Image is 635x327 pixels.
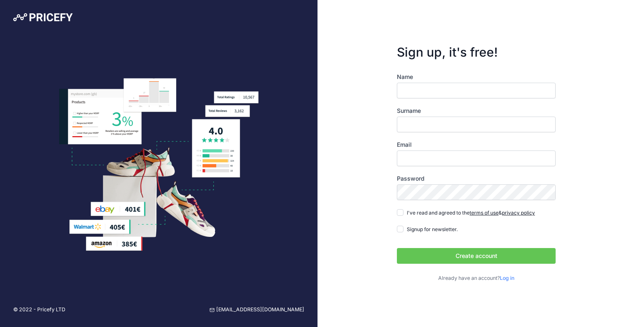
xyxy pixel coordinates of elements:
img: Pricefy [13,13,73,21]
label: Email [397,141,556,149]
label: Name [397,73,556,81]
h3: Sign up, it's free! [397,45,556,60]
p: Already have an account? [397,274,556,282]
a: [EMAIL_ADDRESS][DOMAIN_NAME] [210,306,304,314]
label: Surname [397,107,556,115]
a: privacy policy [502,210,535,216]
a: terms of use [470,210,499,216]
a: Log in [500,275,514,281]
span: I've read and agreed to the & [407,210,535,216]
label: Password [397,174,556,183]
p: © 2022 - Pricefy LTD [13,306,65,314]
button: Create account [397,248,556,264]
span: Signup for newsletter. [407,226,458,232]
